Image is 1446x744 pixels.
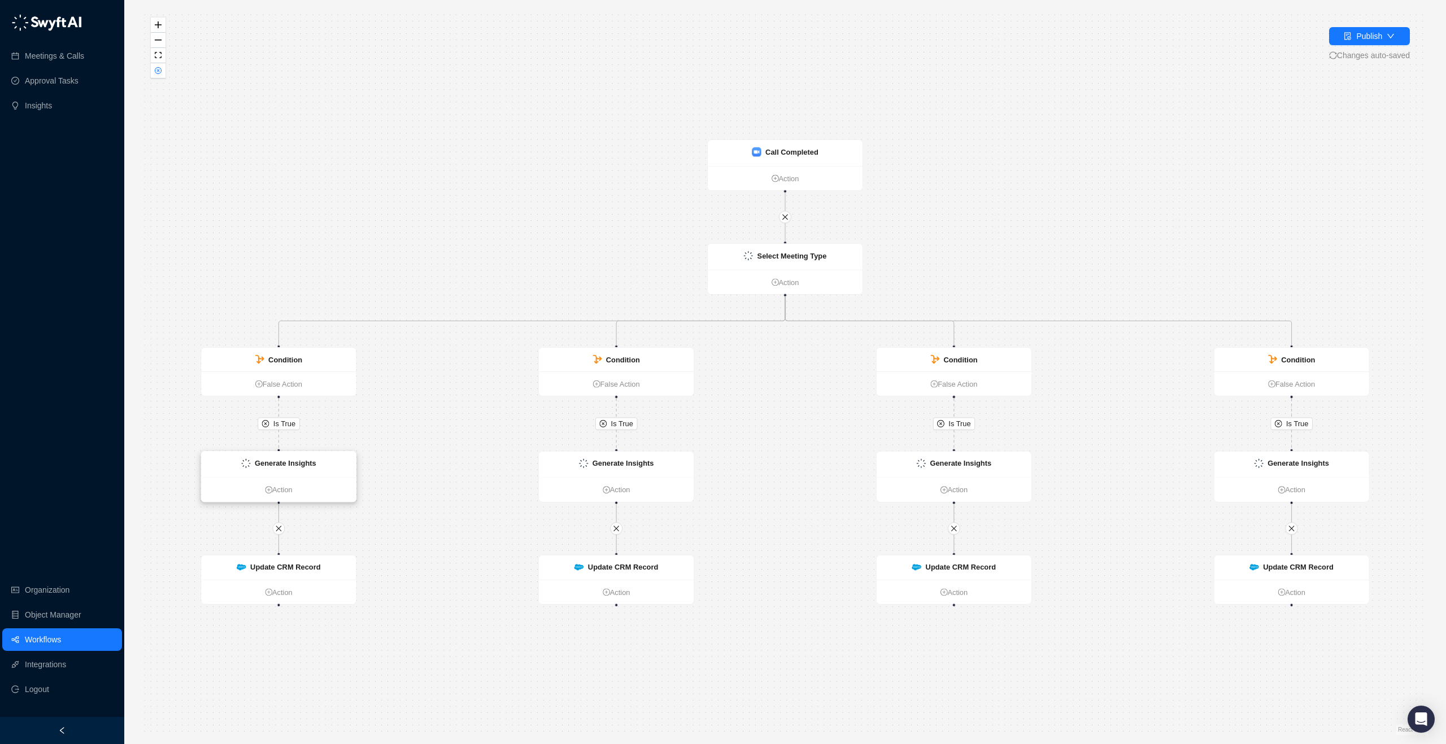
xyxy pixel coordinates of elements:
span: plus-circle [1278,486,1285,493]
span: plus-circle [603,486,610,493]
span: plus-circle [265,589,272,596]
span: close [613,525,620,532]
a: Action [539,587,694,598]
img: logo-05li4sbe.png [11,14,82,31]
button: Is True [595,417,637,430]
a: Action [539,484,694,496]
span: plus-circle [940,589,948,596]
span: plus-circle [265,486,272,493]
span: file-done [1344,32,1352,40]
strong: Condition [1281,356,1315,364]
span: plus-circle [930,380,938,387]
img: logo-small-inverted-DW8HDUn_.png [917,459,926,469]
a: Action [877,587,1031,598]
div: Open Intercom Messenger [1408,706,1435,733]
span: close-circle [937,420,944,427]
a: Action [877,484,1031,496]
button: Is True [258,417,299,430]
span: logout [11,685,19,693]
span: plus-circle [772,278,779,286]
span: Changes auto-saved [1329,49,1410,62]
div: Generate Insightsplus-circleAction [1214,451,1370,502]
a: Approval Tasks [25,69,79,92]
strong: Generate Insights [1268,459,1329,467]
img: logo-small-inverted-DW8HDUn_.png [1254,459,1264,469]
span: close [782,213,789,221]
span: close [275,525,282,532]
span: plus-circle [1278,589,1285,596]
div: Update CRM Recordplus-circleAction [876,555,1032,605]
div: Update CRM Recordplus-circleAction [1214,555,1370,605]
strong: Generate Insights [593,459,654,467]
div: Select Meeting Typeplus-circleAction [707,243,863,295]
button: zoom out [151,33,165,48]
span: left [58,727,66,734]
strong: Call Completed [765,148,818,156]
span: plus-circle [603,589,610,596]
button: Publish [1329,27,1410,45]
img: salesforce-ChMvK6Xa.png [574,564,584,571]
span: plus-circle [940,486,948,493]
a: Workflows [25,628,61,651]
a: Object Manager [25,603,81,626]
span: Logout [25,678,49,701]
a: Meetings & Calls [25,45,84,67]
span: close-circle [1275,420,1282,427]
a: Action [708,277,863,288]
a: False Action [877,378,1031,389]
span: plus-circle [255,380,263,387]
button: zoom in [151,17,165,33]
img: zoom-DkfWWZB2.png [752,147,761,156]
span: close-circle [155,67,162,74]
div: Conditionplus-circleFalse Action [201,347,356,396]
strong: Update CRM Record [250,563,320,571]
a: Action [708,173,863,184]
a: Organization [25,579,69,601]
a: Action [1214,484,1369,496]
span: down [1387,32,1395,40]
strong: Update CRM Record [926,563,996,571]
g: Edge from ae539470-6028-013e-a850-1aca2cfd9d05 to 04f33860-602f-013e-abd6-1e3d0a47ef65 [616,297,785,345]
div: Update CRM Recordplus-circleAction [201,555,356,605]
span: Is True [611,418,633,429]
strong: Generate Insights [930,459,991,467]
strong: Condition [606,356,640,364]
img: salesforce-ChMvK6Xa.png [1249,564,1259,571]
a: Action [201,587,356,598]
img: logo-small-inverted-DW8HDUn_.png [744,251,754,261]
a: False Action [539,378,694,389]
a: Action [201,484,356,496]
span: close-circle [262,420,269,427]
div: Call Completedplus-circleAction [707,139,863,191]
img: logo-small-inverted-DW8HDUn_.png [579,459,589,469]
g: Edge from ae539470-6028-013e-a850-1aca2cfd9d05 to 23642490-602f-013e-a91d-1aca2cfd9d05 [785,297,1292,345]
strong: Update CRM Record [1263,563,1333,571]
a: False Action [201,378,356,389]
g: Edge from ae539470-6028-013e-a850-1aca2cfd9d05 to 616651b0-602a-013e-a868-1aca2cfd9d05 [278,297,785,345]
div: Publish [1356,30,1382,42]
div: Generate Insightsplus-circleAction [876,451,1032,502]
strong: Select Meeting Type [757,252,827,260]
div: Conditionplus-circleFalse Action [1214,347,1370,396]
strong: Condition [944,356,978,364]
div: Generate Insightsplus-circleAction [201,451,356,502]
div: Conditionplus-circleFalse Action [538,347,694,396]
a: Insights [25,94,52,117]
span: sync [1329,51,1337,59]
button: fit view [151,48,165,63]
span: plus-circle [1268,380,1275,387]
span: close [1288,525,1295,532]
span: Is True [273,418,295,429]
span: plus-circle [593,380,600,387]
strong: Condition [268,356,302,364]
span: close-circle [599,420,607,427]
a: Integrations [25,653,66,676]
img: salesforce-ChMvK6Xa.png [912,564,922,571]
div: Conditionplus-circleFalse Action [876,347,1032,396]
a: False Action [1214,378,1369,389]
button: Is True [1270,417,1312,430]
div: Update CRM Recordplus-circleAction [538,555,694,605]
strong: Update CRM Record [588,563,658,571]
img: salesforce-ChMvK6Xa.png [237,564,246,571]
span: close [950,525,957,532]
